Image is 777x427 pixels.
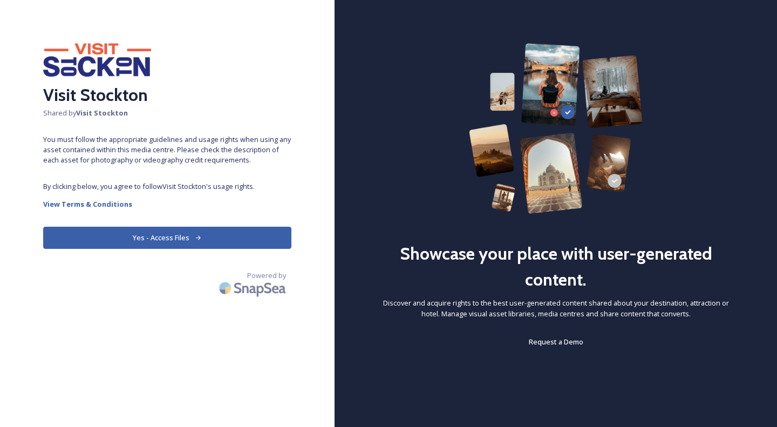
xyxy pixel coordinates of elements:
span: You must follow the appropriate guidelines and usage rights when using any asset contained within... [43,134,291,166]
img: SnapSea Logo [216,275,291,301]
img: 63b42ca75bacad526042e722_Group%20154-p-800.png [469,43,643,214]
strong: View Terms & Conditions [43,199,132,209]
h2: Showcase your place with user-generated content. [378,241,734,293]
h2: Visit Stockton [43,82,291,108]
span: Discover and acquire rights to the best user-generated content shared about your destination, att... [378,298,734,318]
strong: Visit Stockton [76,108,128,118]
button: Yes - Access Files [43,227,291,249]
span: Shared by [43,108,291,118]
a: View Terms & Conditions [43,198,291,211]
a: Request a Demo [529,335,583,348]
span: Powered by [247,270,286,281]
span: By clicking below, you agree to follow Visit Stockton 's usage rights. [43,181,291,192]
img: 624806164973ade2a1bc3cbcb01d28fc.png [43,43,151,77]
span: Request a Demo [529,337,583,347]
